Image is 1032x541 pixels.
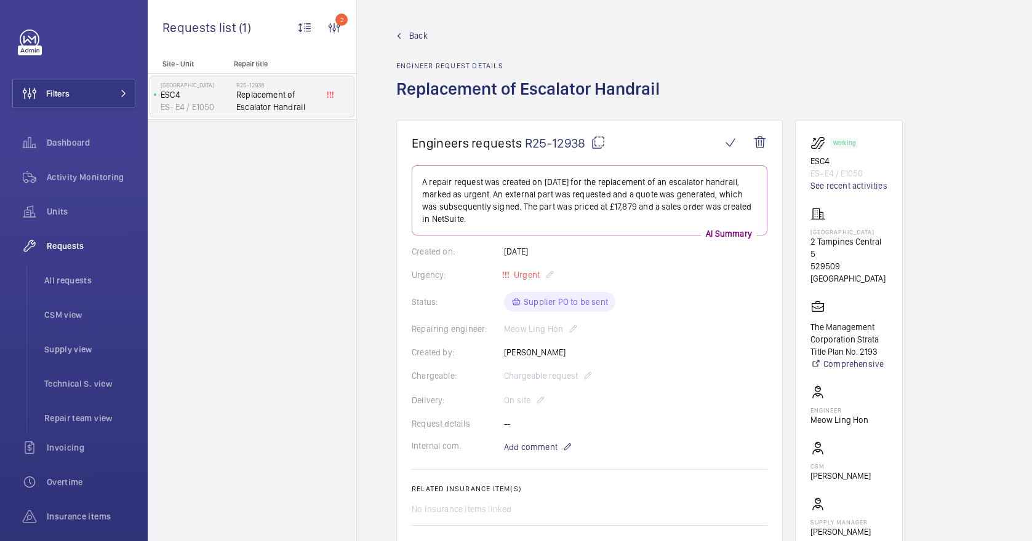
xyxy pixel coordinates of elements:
h1: Replacement of Escalator Handrail [396,77,667,120]
span: Add comment [504,441,558,453]
p: [PERSON_NAME] [810,470,871,482]
p: Site - Unit [148,60,229,68]
h2: Engineer request details [396,61,667,70]
span: Units [47,205,135,218]
span: Technical S. view [44,377,135,390]
span: Replacement of Escalator Handrail [236,89,318,113]
span: Back [409,30,428,42]
span: Requests [47,240,135,252]
span: Dashboard [47,136,135,149]
h2: R25-12938 [236,81,318,89]
p: Engineer [810,406,868,414]
span: All requests [44,274,135,286]
p: Meow Ling Hon [810,414,868,426]
p: ES- E4 / E1050 [161,101,231,113]
p: Working [833,141,855,145]
p: The Management Corporation Strata Title Plan No. 2193 [810,321,887,358]
p: Repair title [234,60,315,68]
p: Supply manager [810,518,887,526]
a: Comprehensive [810,358,887,370]
h2: Related insurance item(s) [412,484,767,493]
p: AI Summary [701,227,757,240]
span: Activity Monitoring [47,171,135,183]
p: A repair request was created on [DATE] for the replacement of an escalator handrail, marked as ur... [422,176,757,225]
span: Repair team view [44,412,135,424]
span: Filters [46,87,70,100]
p: 2 Tampines Central 5 [810,235,887,260]
p: ESC4 [161,89,231,101]
a: See recent activities [810,180,887,192]
span: Requests list [162,20,239,35]
p: CSM [810,462,871,470]
img: escalator.svg [810,135,830,150]
button: Filters [12,79,135,108]
span: CSM view [44,309,135,321]
span: Engineers requests [412,135,522,151]
span: Insurance items [47,510,135,523]
p: [GEOGRAPHIC_DATA] [810,228,887,235]
p: [GEOGRAPHIC_DATA] [161,81,231,89]
span: Supply view [44,343,135,355]
p: ES- E4 / E1050 [810,167,887,180]
p: 529509 [GEOGRAPHIC_DATA] [810,260,887,285]
p: ESC4 [810,155,887,167]
span: Overtime [47,476,135,488]
span: R25-12938 [525,135,606,151]
span: Invoicing [47,441,135,454]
